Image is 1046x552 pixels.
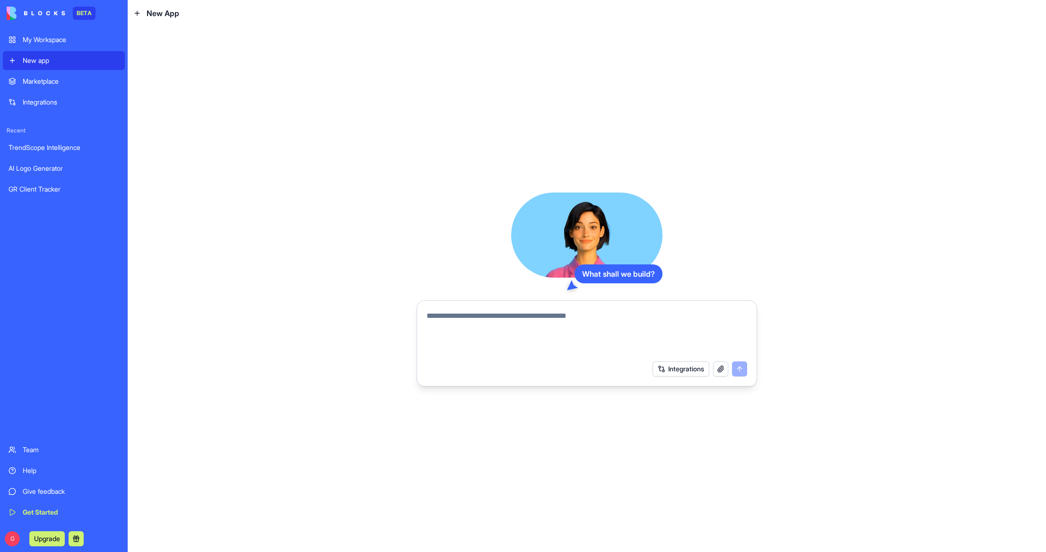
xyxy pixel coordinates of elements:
[3,72,125,91] a: Marketplace
[3,138,125,157] a: TrendScope Intelligence
[3,482,125,501] a: Give feedback
[29,534,65,543] a: Upgrade
[23,97,119,107] div: Integrations
[3,503,125,522] a: Get Started
[9,164,119,173] div: AI Logo Generator
[23,35,119,44] div: My Workspace
[73,7,96,20] div: BETA
[29,531,65,546] button: Upgrade
[653,361,709,377] button: Integrations
[23,445,119,455] div: Team
[9,184,119,194] div: GR Client Tracker
[3,180,125,199] a: GR Client Tracker
[3,440,125,459] a: Team
[3,51,125,70] a: New app
[7,7,96,20] a: BETA
[147,8,179,19] span: New App
[3,159,125,178] a: AI Logo Generator
[23,56,119,65] div: New app
[575,264,662,283] div: What shall we build?
[7,7,65,20] img: logo
[9,143,119,152] div: TrendScope Intelligence
[3,93,125,112] a: Integrations
[3,127,125,134] span: Recent
[23,77,119,86] div: Marketplace
[23,466,119,475] div: Help
[23,487,119,496] div: Give feedback
[3,461,125,480] a: Help
[23,508,119,517] div: Get Started
[5,531,20,546] span: G
[3,30,125,49] a: My Workspace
